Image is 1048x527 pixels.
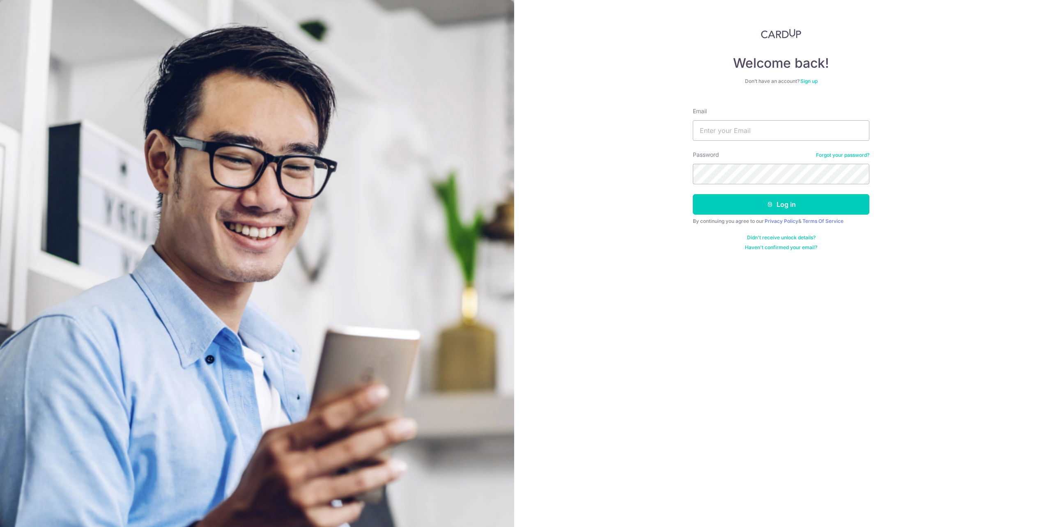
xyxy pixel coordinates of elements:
[802,218,843,224] a: Terms Of Service
[800,78,818,84] a: Sign up
[693,151,719,159] label: Password
[693,55,869,71] h4: Welcome back!
[693,120,869,141] input: Enter your Email
[693,107,707,115] label: Email
[693,218,869,225] div: By continuing you agree to our &
[816,152,869,158] a: Forgot your password?
[745,244,817,251] a: Haven't confirmed your email?
[761,29,801,39] img: CardUp Logo
[693,78,869,85] div: Don’t have an account?
[765,218,798,224] a: Privacy Policy
[693,194,869,215] button: Log in
[747,234,816,241] a: Didn't receive unlock details?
